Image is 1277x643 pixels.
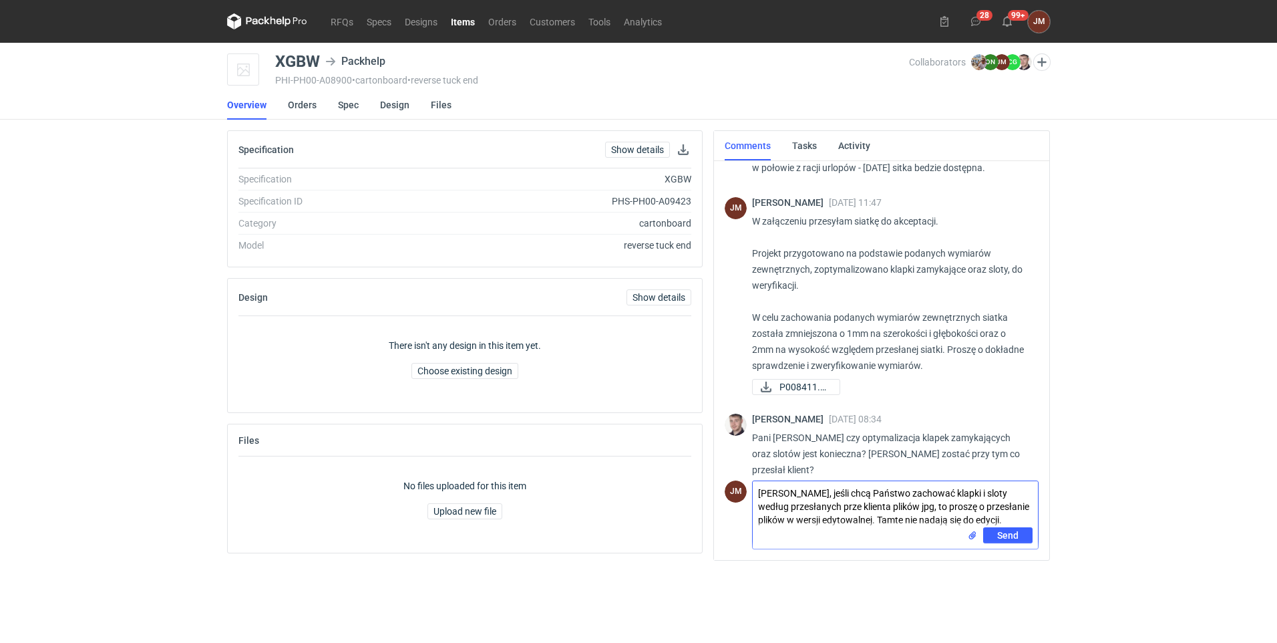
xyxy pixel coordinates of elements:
[965,11,986,32] button: 28
[275,53,320,70] div: XGBW
[238,172,419,186] div: Specification
[1033,53,1051,71] button: Edit collaborators
[238,217,419,230] div: Category
[983,527,1033,543] button: Send
[752,414,829,424] span: [PERSON_NAME]
[779,380,829,394] span: P008411.pdf
[417,366,512,376] span: Choose existing design
[389,339,541,352] p: There isn't any design in this item yet.
[482,13,523,29] a: Orders
[324,13,360,29] a: RFQs
[752,430,1028,478] p: Pani [PERSON_NAME] czy optymalizacja klapek zamykających oraz slotów jest konieczna? [PERSON_NAME...
[1005,54,1021,70] figcaption: CG
[725,414,747,436] img: Maciej Sikora
[675,142,691,158] button: Download specification
[419,172,691,186] div: XGBW
[403,479,526,493] p: No files uploaded for this item
[753,481,1038,527] textarea: [PERSON_NAME], jeśli chcą Państwo zachować klapki i sloty według przesłanych prze klienta plików ...
[605,142,670,158] a: Show details
[398,13,444,29] a: Designs
[419,195,691,208] div: PHS-PH00-A09423
[752,197,829,208] span: [PERSON_NAME]
[626,289,691,305] a: Show details
[325,53,385,70] div: Packhelp
[725,131,771,160] a: Comments
[227,90,266,120] a: Overview
[725,197,747,219] div: JOANNA MOCZAŁA
[838,131,870,160] a: Activity
[725,197,747,219] figcaption: JM
[419,217,691,230] div: cartonboard
[829,414,882,424] span: [DATE] 08:34
[996,11,1018,32] button: 99+
[380,90,409,120] a: Design
[582,13,617,29] a: Tools
[227,13,307,29] svg: Packhelp Pro
[338,90,359,120] a: Spec
[994,54,1010,70] figcaption: JM
[752,379,840,395] a: P008411.pdf
[1028,11,1050,33] div: JOANNA MOCZAŁA
[829,197,882,208] span: [DATE] 11:47
[1016,54,1032,70] img: Maciej Sikora
[411,363,518,379] button: Choose existing design
[444,13,482,29] a: Items
[971,54,987,70] img: Michał Palasek
[792,131,817,160] a: Tasks
[725,481,747,503] figcaption: JM
[238,435,259,446] h2: Files
[238,144,294,155] h2: Specification
[238,195,419,208] div: Specification ID
[617,13,669,29] a: Analytics
[238,292,268,303] h2: Design
[419,239,691,252] div: reverse tuck end
[523,13,582,29] a: Customers
[1028,11,1050,33] button: JM
[238,239,419,252] div: Model
[982,54,998,70] figcaption: DN
[725,481,747,503] div: JOANNA MOCZAŁA
[275,75,909,86] div: PHI-PH00-A08900
[352,75,407,86] span: • cartonboard
[427,503,502,519] button: Upload new file
[909,57,966,68] span: Collaborators
[752,213,1028,374] p: W załączeniu przesyłam siatkę do akceptacji. Projekt przygotowano na podstawie podanych wymiarów ...
[431,90,451,120] a: Files
[433,507,496,516] span: Upload new file
[997,531,1019,540] span: Send
[407,75,478,86] span: • reverse tuck end
[288,90,317,120] a: Orders
[360,13,398,29] a: Specs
